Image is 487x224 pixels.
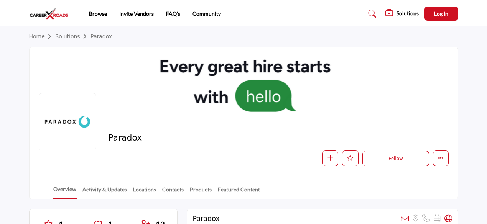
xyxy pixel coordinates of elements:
[166,10,180,17] a: FAQ's
[162,185,184,199] a: Contacts
[217,185,260,199] a: Featured Content
[189,185,212,199] a: Products
[361,8,381,20] a: Search
[119,10,154,17] a: Invite Vendors
[433,150,449,166] button: More details
[55,33,90,39] a: Solutions
[385,9,419,18] div: Solutions
[192,10,221,17] a: Community
[424,7,458,21] button: Log In
[434,10,448,17] span: Log In
[89,10,107,17] a: Browse
[82,185,127,199] a: Activity & Updates
[29,33,56,39] a: Home
[362,151,429,166] button: Follow
[397,10,419,17] h5: Solutions
[193,215,220,223] h2: Paradox
[29,7,73,20] img: site Logo
[108,133,319,143] h2: Paradox
[90,33,112,39] a: Paradox
[342,150,359,166] button: Like
[133,185,156,199] a: Locations
[53,185,77,199] a: Overview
